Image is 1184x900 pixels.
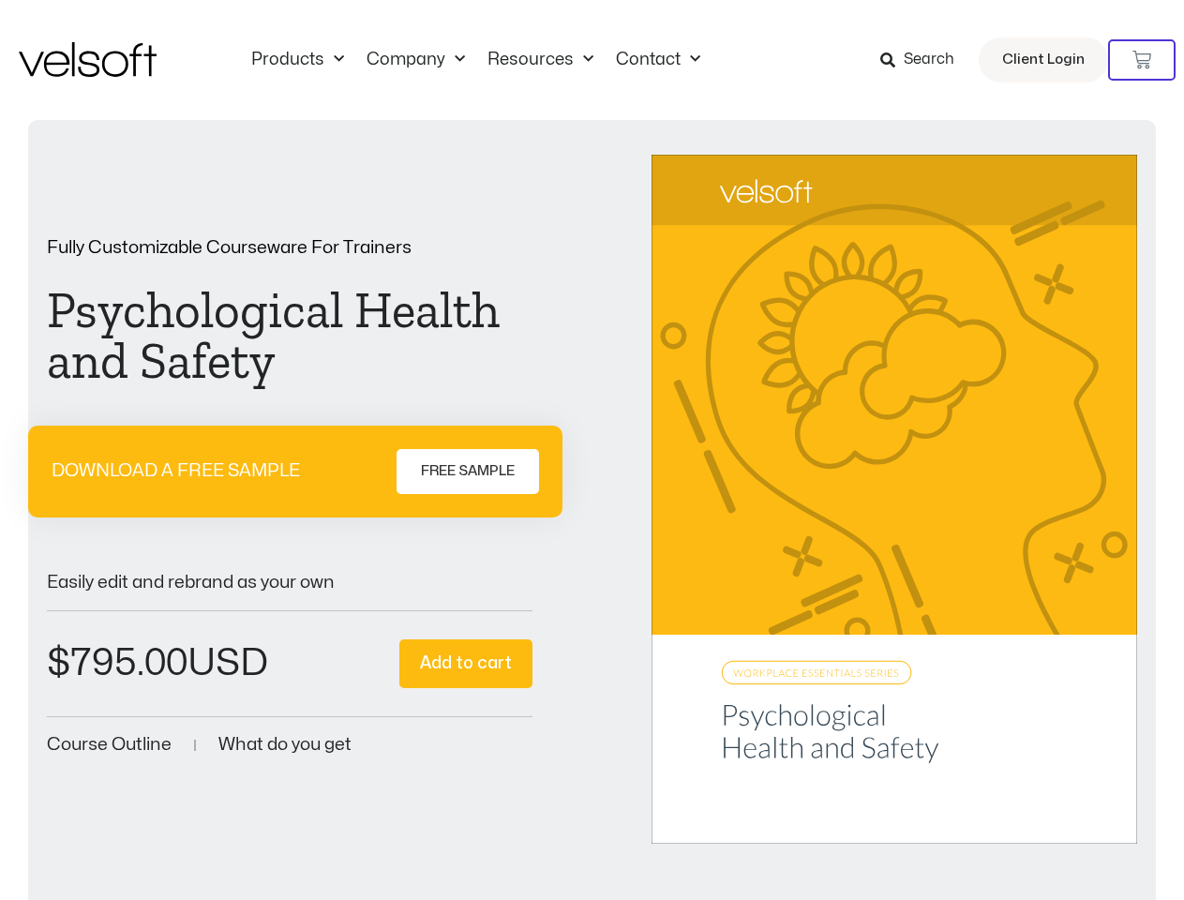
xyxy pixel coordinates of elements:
a: FREE SAMPLE [397,449,539,494]
a: ProductsMenu Toggle [240,50,355,70]
span: Search [904,48,954,72]
bdi: 795.00 [47,645,187,682]
nav: Menu [240,50,712,70]
p: DOWNLOAD A FREE SAMPLE [52,462,300,480]
img: Second Product Image [652,155,1137,844]
p: Fully Customizable Courseware For Trainers [47,239,532,257]
button: Add to cart [399,639,532,689]
h1: Psychological Health and Safety [47,285,532,386]
span: FREE SAMPLE [421,460,515,483]
span: Client Login [1002,48,1085,72]
a: ResourcesMenu Toggle [476,50,605,70]
a: CompanyMenu Toggle [355,50,476,70]
a: Course Outline [47,736,172,754]
img: Velsoft Training Materials [19,42,157,77]
a: ContactMenu Toggle [605,50,712,70]
span: $ [47,645,70,682]
a: What do you get [218,736,352,754]
p: Easily edit and rebrand as your own [47,574,532,592]
a: Client Login [979,37,1108,82]
a: Search [880,44,967,76]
